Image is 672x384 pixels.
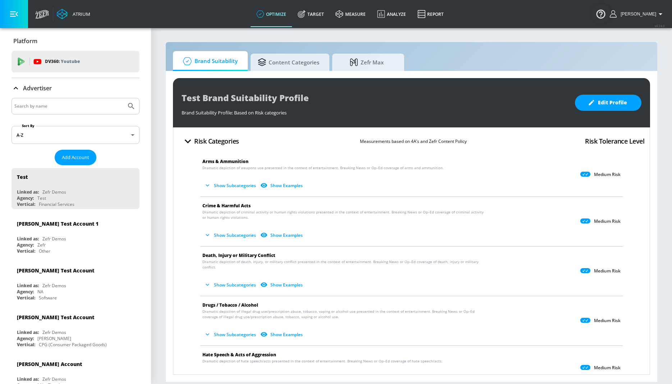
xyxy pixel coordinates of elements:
[17,376,39,382] div: Linked as:
[258,54,319,71] span: Content Categories
[618,12,656,17] span: login as: uyen.hoang@zefr.com
[594,365,621,371] p: Medium Risk
[55,150,96,165] button: Add Account
[14,101,123,111] input: Search by name
[17,220,99,227] div: [PERSON_NAME] Test Account 1
[12,51,140,72] div: DV360: Youtube
[180,53,238,70] span: Brand Suitability
[23,84,52,92] p: Advertiser
[202,229,259,241] button: Show Subcategories
[17,314,94,321] div: [PERSON_NAME] Test Account
[17,189,39,195] div: Linked as:
[42,236,66,242] div: Zefr Demos
[17,361,82,367] div: [PERSON_NAME] Account
[37,195,46,201] div: Test
[17,242,34,248] div: Agency:
[45,58,80,65] p: DV360:
[610,10,665,18] button: [PERSON_NAME]
[42,283,66,289] div: Zefr Demos
[202,158,248,164] span: Arms & Ammunition
[12,262,140,303] div: [PERSON_NAME] Test AccountLinked as:Zefr DemosAgency:NAVertical:Software
[251,1,292,27] a: optimize
[17,201,35,207] div: Vertical:
[330,1,371,27] a: measure
[12,78,140,98] div: Advertiser
[292,1,330,27] a: Target
[12,308,140,349] div: [PERSON_NAME] Test AccountLinked as:Zefr DemosAgency:[PERSON_NAME]Vertical:CPG (Consumer Packaged...
[202,203,251,209] span: Crime & Harmful Acts
[202,329,259,340] button: Show Subcategories
[202,279,259,291] button: Show Subcategories
[61,58,80,65] p: Youtube
[37,335,71,342] div: [PERSON_NAME]
[202,209,487,220] span: Dramatic depiction of criminal activity or human rights violations presented in the context of en...
[202,302,258,308] span: Drugs / Tobacco / Alcohol
[179,133,242,150] button: Risk Categories
[39,201,74,207] div: Financial Services
[12,215,140,256] div: [PERSON_NAME] Test Account 1Linked as:Zefr DemosAgency:ZefrVertical:Other
[12,168,140,209] div: TestLinked as:Zefr DemosAgency:TestVertical:Financial Services
[259,279,306,291] button: Show Examples
[42,189,66,195] div: Zefr Demos
[42,329,66,335] div: Zefr Demos
[591,4,611,24] button: Open Resource Center
[259,329,306,340] button: Show Examples
[37,289,44,295] div: NA
[202,309,487,320] span: Dramatic depiction of illegal drug use/prescription abuse, tobacco, vaping or alcohol use present...
[12,126,140,144] div: A-Z
[371,1,412,27] a: Analyze
[594,268,621,274] p: Medium Risk
[585,136,644,146] h4: Risk Tolerance Level
[70,11,90,17] div: Atrium
[17,236,39,242] div: Linked as:
[594,318,621,324] p: Medium Risk
[62,153,89,162] span: Add Account
[17,173,28,180] div: Test
[194,136,239,146] h4: Risk Categories
[39,295,57,301] div: Software
[17,289,34,295] div: Agency:
[202,165,444,171] span: Dramatic depiction of weapons use presented in the context of entertainment. Breaking News or Op–...
[594,172,621,177] p: Medium Risk
[17,295,35,301] div: Vertical:
[17,248,35,254] div: Vertical:
[39,342,107,348] div: CPG (Consumer Packaged Goods)
[37,242,46,248] div: Zefr
[39,248,50,254] div: Other
[202,252,275,258] span: Death, Injury or Military Conflict
[12,31,140,51] div: Platform
[20,123,36,128] label: Sort By
[589,98,627,107] span: Edit Profile
[259,229,306,241] button: Show Examples
[57,9,90,19] a: Atrium
[42,376,66,382] div: Zefr Demos
[17,267,94,274] div: [PERSON_NAME] Test Account
[202,180,259,191] button: Show Subcategories
[17,329,39,335] div: Linked as:
[17,335,34,342] div: Agency:
[202,358,443,364] span: Dramatic depiction of hate speech/acts presented in the context of entertainment. Breaking News o...
[339,54,394,71] span: Zefr Max
[13,37,37,45] p: Platform
[182,106,568,116] div: Brand Suitability Profile: Based on Risk categories
[412,1,449,27] a: Report
[575,95,641,111] button: Edit Profile
[655,24,665,28] span: v 4.24.0
[202,259,487,270] span: Dramatic depiction of death, injury, or military conflict presented in the context of entertainme...
[594,218,621,224] p: Medium Risk
[17,283,39,289] div: Linked as:
[17,342,35,348] div: Vertical:
[17,195,34,201] div: Agency:
[259,180,306,191] button: Show Examples
[360,137,467,145] p: Measurements based on 4A’s and Zefr Content Policy
[202,352,276,358] span: Hate Speech & Acts of Aggression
